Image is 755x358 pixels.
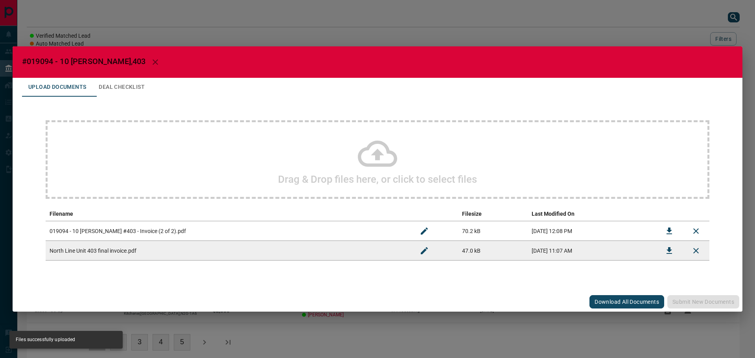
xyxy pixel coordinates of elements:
button: Rename [415,241,434,260]
td: 019094 - 10 [PERSON_NAME] #403 - Invoice (2 of 2).pdf [46,221,411,241]
td: North Line Unit 403 final invoice.pdf [46,241,411,261]
button: Rename [415,222,434,241]
h2: Drag & Drop files here, or click to select files [278,173,477,185]
th: download action column [656,207,683,221]
button: Download [660,222,679,241]
button: Download All Documents [589,295,664,308]
th: edit column [411,207,458,221]
div: Files successfully uploaded [16,333,75,346]
button: Remove File [687,222,705,241]
td: 47.0 kB [458,241,528,261]
td: [DATE] 11:07 AM [528,241,656,261]
th: Filename [46,207,411,221]
td: 70.2 kB [458,221,528,241]
button: Upload Documents [22,78,92,97]
th: Last Modified On [528,207,656,221]
button: Remove File [687,241,705,260]
td: [DATE] 12:08 PM [528,221,656,241]
button: Download [660,241,679,260]
th: Filesize [458,207,528,221]
button: Deal Checklist [92,78,151,97]
div: Drag & Drop files here, or click to select files [46,120,709,199]
span: #019094 - 10 [PERSON_NAME],403 [22,57,146,66]
th: delete file action column [683,207,709,221]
